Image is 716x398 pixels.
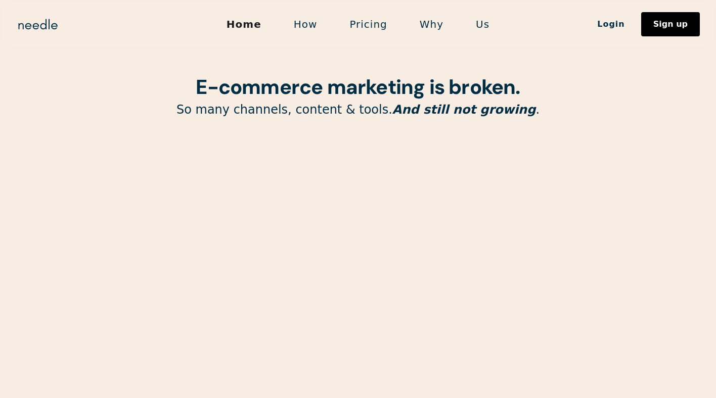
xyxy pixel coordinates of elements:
[196,74,520,100] strong: E-commerce marketing is broken.
[278,14,334,35] a: How
[210,14,278,35] a: Home
[581,16,641,33] a: Login
[100,102,616,118] p: So many channels, content & tools. .
[392,103,536,117] em: And still not growing
[404,14,460,35] a: Why
[333,14,403,35] a: Pricing
[460,14,506,35] a: Us
[641,12,700,36] a: Sign up
[653,20,688,28] div: Sign up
